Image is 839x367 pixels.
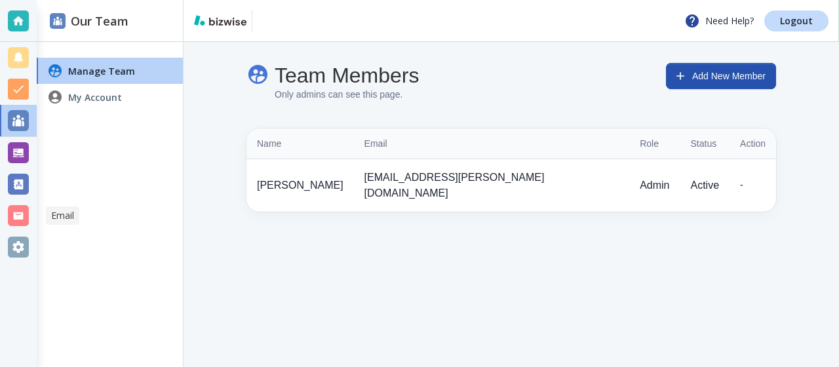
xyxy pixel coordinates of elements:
[37,58,183,84] a: Manage Team
[50,13,66,29] img: DashboardSidebarTeams.svg
[257,178,343,193] p: [PERSON_NAME]
[258,10,312,31] img: Dunnington Consulting
[780,16,813,26] p: Logout
[629,128,680,159] th: Role
[51,209,74,222] p: Email
[68,64,135,78] h4: Manage Team
[37,84,183,110] a: My Account
[666,63,776,89] button: Add New Member
[691,178,720,193] p: Active
[275,88,419,102] p: Only admins can see this page.
[680,128,730,159] th: Status
[730,128,776,159] th: Action
[246,128,354,159] th: Name
[275,63,419,88] h4: Team Members
[354,128,630,159] th: Email
[364,170,619,201] p: [EMAIL_ADDRESS][PERSON_NAME][DOMAIN_NAME]
[640,178,669,193] p: Admin
[764,10,829,31] a: Logout
[194,15,246,26] img: bizwise
[50,12,128,30] h2: Our Team
[740,178,766,193] div: -
[684,13,754,29] p: Need Help?
[68,90,122,104] h4: My Account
